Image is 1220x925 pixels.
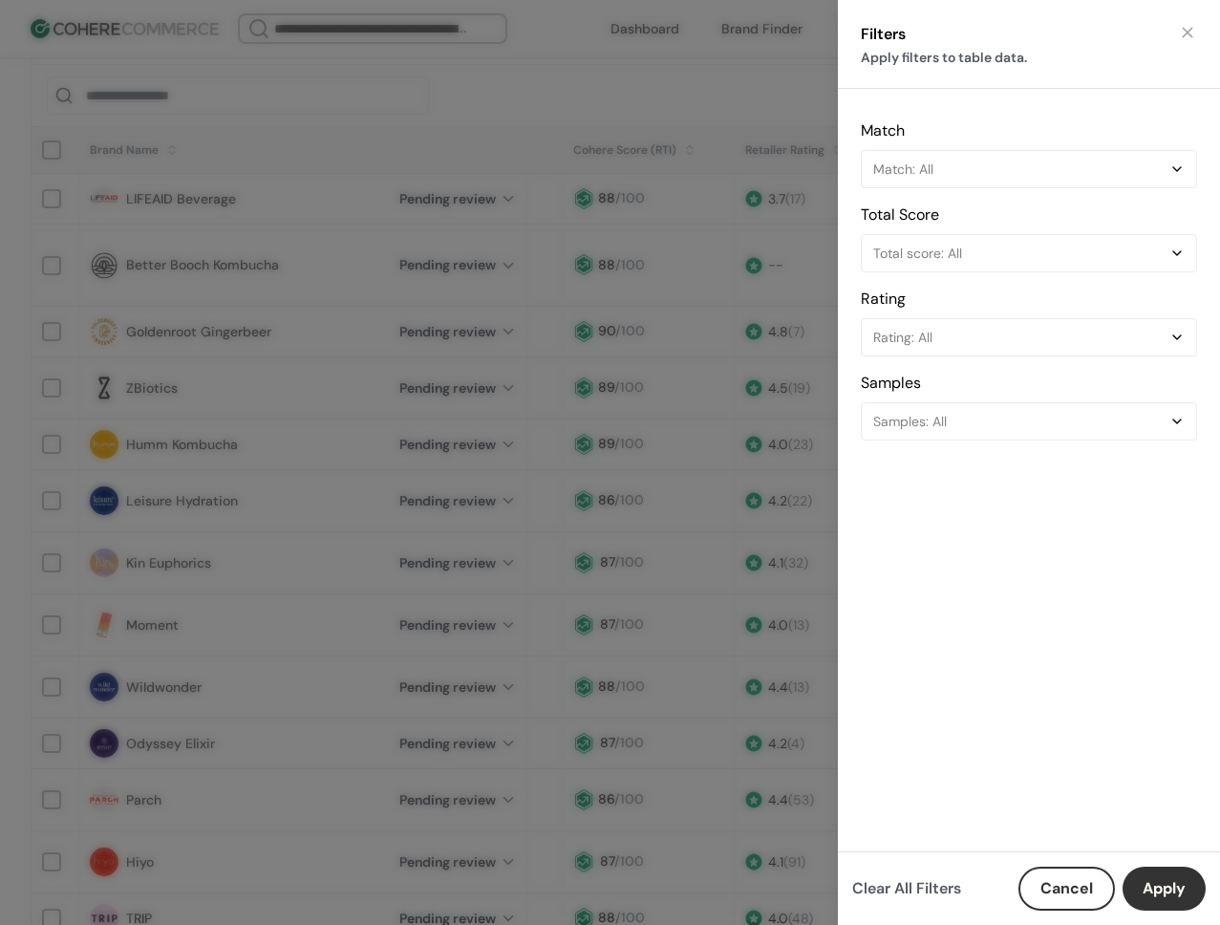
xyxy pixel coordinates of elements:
div: Apply filters to table data. [861,46,1027,69]
label: Samples [861,373,921,393]
label: Total Score [861,204,939,225]
label: Rating [861,289,906,309]
label: Match [861,120,905,140]
button: Cancel [1018,867,1115,911]
div: Clear All Filters [852,877,961,900]
div: Filters [861,23,1027,46]
button: Apply [1123,867,1206,911]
